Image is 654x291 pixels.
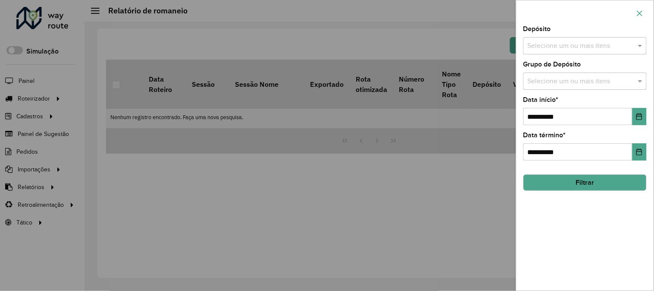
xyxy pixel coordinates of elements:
label: Data início [523,95,559,105]
label: Depósito [523,24,551,34]
label: Grupo de Depósito [523,59,581,70]
button: Choose Date [632,108,647,125]
button: Filtrar [523,174,647,191]
button: Choose Date [632,143,647,161]
label: Data término [523,130,566,140]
